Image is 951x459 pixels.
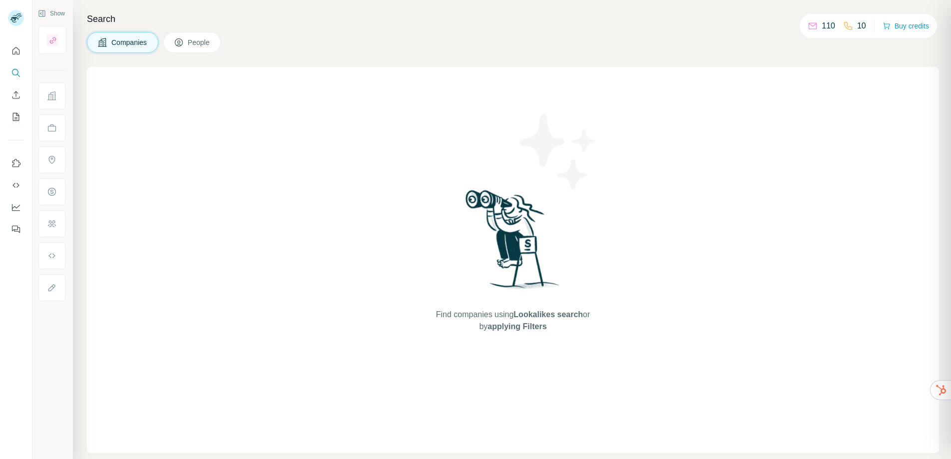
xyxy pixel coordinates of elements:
[822,20,835,32] p: 110
[8,220,24,238] button: Feedback
[883,19,929,33] button: Buy credits
[487,322,546,331] span: applying Filters
[857,20,866,32] p: 10
[513,107,603,197] img: Surfe Illustration - Stars
[8,64,24,82] button: Search
[8,154,24,172] button: Use Surfe on LinkedIn
[8,86,24,104] button: Enrich CSV
[8,198,24,216] button: Dashboard
[513,310,583,319] span: Lookalikes search
[188,37,211,47] span: People
[111,37,148,47] span: Companies
[8,108,24,126] button: My lists
[433,309,593,333] span: Find companies using or by
[461,187,565,299] img: Surfe Illustration - Woman searching with binoculars
[87,12,939,26] h4: Search
[8,42,24,60] button: Quick start
[8,176,24,194] button: Use Surfe API
[31,6,72,21] button: Show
